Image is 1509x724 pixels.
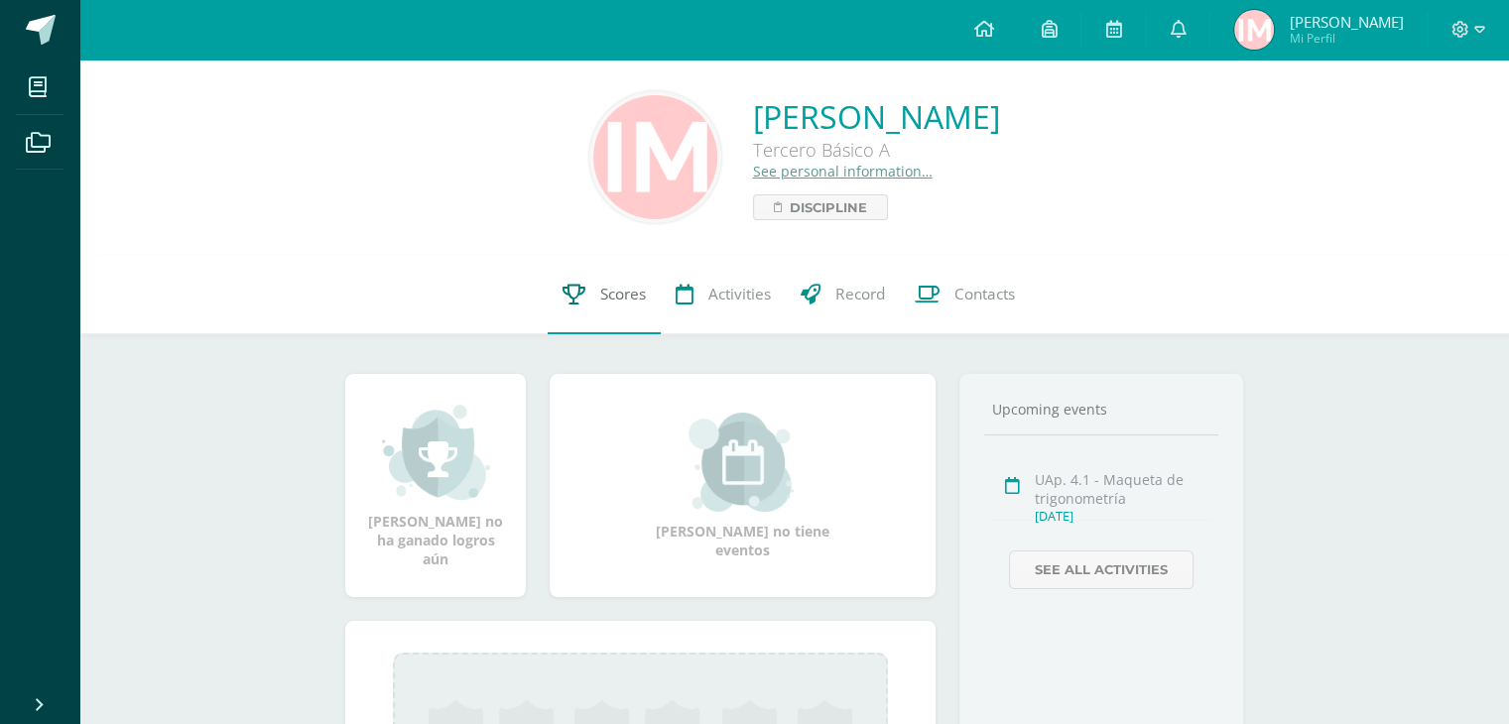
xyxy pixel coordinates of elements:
[753,138,1000,162] div: Tercero Básico A
[835,284,885,304] span: Record
[984,400,1218,419] div: Upcoming events
[1009,550,1194,589] a: See all activities
[1289,30,1403,47] span: Mi Perfil
[1234,10,1274,50] img: 1b082f9440914ad7bdd41d19c7a0e192.png
[753,162,933,181] a: See personal information…
[365,403,506,568] div: [PERSON_NAME] no ha ganado logros aún
[644,413,842,559] div: [PERSON_NAME] no tiene eventos
[1035,508,1212,525] div: [DATE]
[600,284,646,304] span: Scores
[786,255,900,334] a: Record
[548,255,661,334] a: Scores
[708,284,771,304] span: Activities
[689,413,797,512] img: event_small.png
[661,255,786,334] a: Activities
[593,95,717,219] img: 8a8e56ce1e9e166ffbf53be285d31922.png
[753,95,1000,138] a: [PERSON_NAME]
[1289,12,1403,32] span: [PERSON_NAME]
[382,403,490,502] img: achievement_small.png
[900,255,1030,334] a: Contacts
[954,284,1015,304] span: Contacts
[753,194,888,220] a: Discipline
[1035,470,1212,508] div: UAp. 4.1 - Maqueta de trigonometría
[790,195,867,219] span: Discipline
